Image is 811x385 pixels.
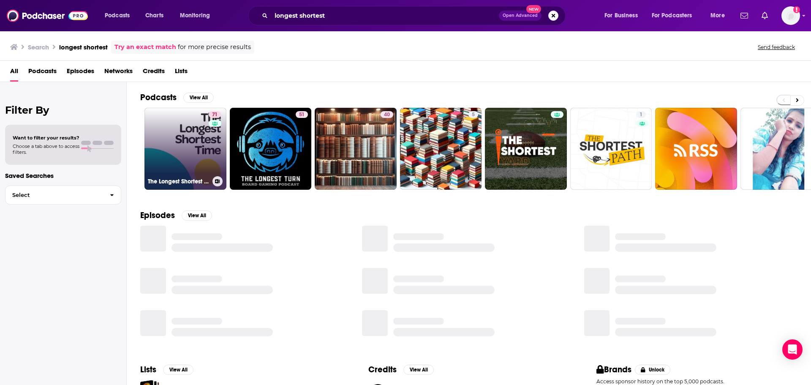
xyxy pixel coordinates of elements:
h2: Filter By [5,104,121,116]
a: EpisodesView All [140,210,212,221]
a: 71The Longest Shortest Time [144,108,226,190]
a: 5 [468,111,478,118]
div: Search podcasts, credits, & more... [256,6,574,25]
a: Show notifications dropdown [758,8,771,23]
span: 51 [299,111,305,119]
h2: Credits [368,364,397,375]
button: open menu [174,9,221,22]
a: ListsView All [140,364,193,375]
svg: Add a profile image [793,6,800,13]
span: 40 [384,111,390,119]
img: User Profile [781,6,800,25]
a: Podcasts [28,64,57,82]
span: Monitoring [180,10,210,22]
p: Saved Searches [5,172,121,180]
button: View All [163,365,193,375]
a: 40 [315,108,397,190]
a: Lists [175,64,188,82]
a: 71 [209,111,221,118]
span: 5 [472,111,475,119]
p: Access sponsor history on the top 5,000 podcasts. [596,378,797,385]
input: Search podcasts, credits, & more... [271,9,499,22]
h3: The Longest Shortest Time [148,178,209,185]
button: View All [403,365,434,375]
button: Show profile menu [781,6,800,25]
button: Send feedback [755,44,797,51]
a: Episodes [67,64,94,82]
span: 71 [212,111,218,119]
span: For Podcasters [652,10,692,22]
div: Open Intercom Messenger [782,339,803,360]
button: Open AdvancedNew [499,11,542,21]
button: open menu [646,9,705,22]
button: Unlock [635,365,671,375]
a: 51 [296,111,308,118]
h3: Search [28,43,49,51]
span: Want to filter your results? [13,135,79,141]
a: 1 [636,111,646,118]
span: Select [5,192,103,198]
span: Podcasts [105,10,130,22]
h3: longest shortest [59,43,108,51]
a: Show notifications dropdown [737,8,751,23]
span: for more precise results [178,42,251,52]
span: Charts [145,10,163,22]
a: 1 [570,108,652,190]
a: Credits [143,64,165,82]
span: 1 [640,111,642,119]
a: 40 [381,111,393,118]
h2: Brands [596,364,631,375]
a: All [10,64,18,82]
span: New [526,5,542,13]
a: PodcastsView All [140,92,214,103]
span: More [710,10,725,22]
span: Open Advanced [503,14,538,18]
a: CreditsView All [368,364,434,375]
h2: Podcasts [140,92,177,103]
a: 51 [230,108,312,190]
h2: Lists [140,364,156,375]
h2: Episodes [140,210,175,221]
button: Select [5,186,121,205]
a: Networks [104,64,133,82]
span: For Business [604,10,638,22]
img: Podchaser - Follow, Share and Rate Podcasts [7,8,88,24]
button: open menu [705,9,735,22]
button: open menu [99,9,141,22]
span: Choose a tab above to access filters. [13,143,79,155]
a: 5 [400,108,482,190]
a: Try an exact match [114,42,176,52]
button: open menu [599,9,648,22]
button: View All [183,93,214,103]
button: View All [182,210,212,221]
a: Charts [140,9,169,22]
span: Logged in as SimonElement [781,6,800,25]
